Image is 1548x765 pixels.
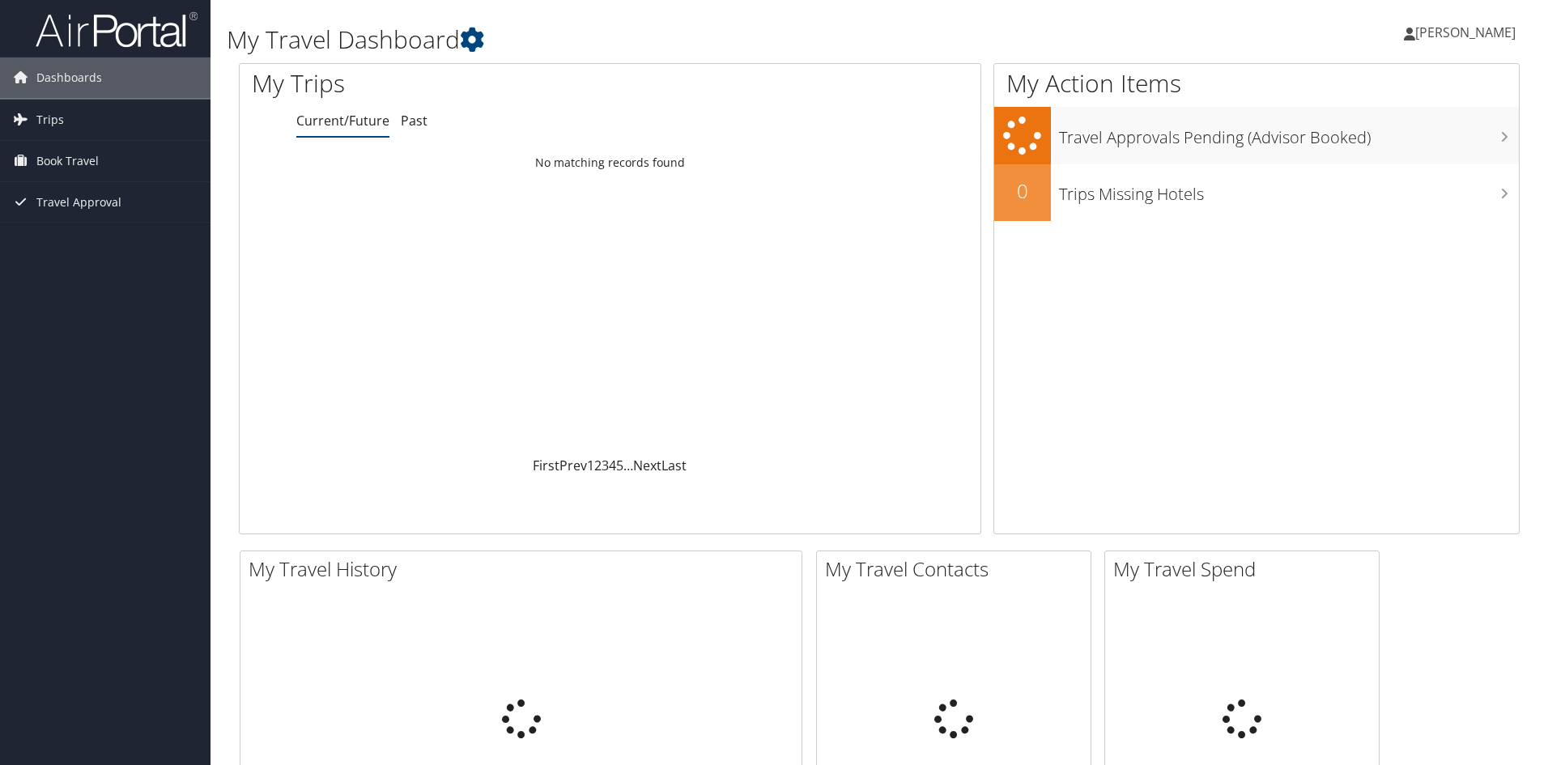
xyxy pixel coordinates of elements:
[661,457,687,474] a: Last
[36,100,64,140] span: Trips
[1059,118,1519,149] h3: Travel Approvals Pending (Advisor Booked)
[533,457,559,474] a: First
[594,457,602,474] a: 2
[994,66,1519,100] h1: My Action Items
[249,555,802,583] h2: My Travel History
[587,457,594,474] a: 1
[36,11,198,49] img: airportal-logo.png
[1059,175,1519,206] h3: Trips Missing Hotels
[1415,23,1516,41] span: [PERSON_NAME]
[994,164,1519,221] a: 0Trips Missing Hotels
[401,112,427,130] a: Past
[633,457,661,474] a: Next
[616,457,623,474] a: 5
[994,177,1051,205] h2: 0
[36,141,99,181] span: Book Travel
[825,555,1091,583] h2: My Travel Contacts
[296,112,389,130] a: Current/Future
[252,66,660,100] h1: My Trips
[602,457,609,474] a: 3
[36,57,102,98] span: Dashboards
[227,23,1097,57] h1: My Travel Dashboard
[623,457,633,474] span: …
[36,182,121,223] span: Travel Approval
[240,148,980,177] td: No matching records found
[994,107,1519,164] a: Travel Approvals Pending (Advisor Booked)
[1404,8,1532,57] a: [PERSON_NAME]
[609,457,616,474] a: 4
[559,457,587,474] a: Prev
[1113,555,1379,583] h2: My Travel Spend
